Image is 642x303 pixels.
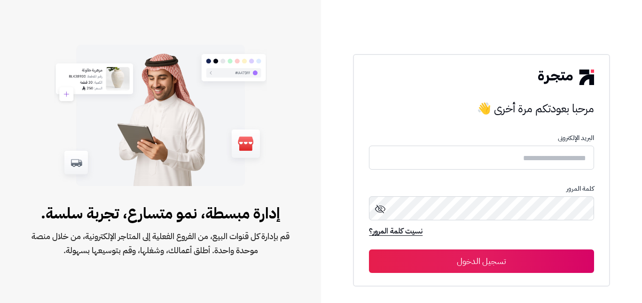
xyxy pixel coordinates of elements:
[369,225,423,239] a: نسيت كلمة المرور؟
[538,70,594,85] img: logo-2.png
[369,185,594,193] p: كلمة المرور
[369,134,594,142] p: البريد الإلكترونى
[369,99,594,118] h3: مرحبا بعودتكم مرة أخرى 👋
[369,249,594,273] button: تسجيل الدخول
[30,229,291,257] span: قم بإدارة كل قنوات البيع، من الفروع الفعلية إلى المتاجر الإلكترونية، من خلال منصة موحدة واحدة. أط...
[30,202,291,225] span: إدارة مبسطة، نمو متسارع، تجربة سلسة.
